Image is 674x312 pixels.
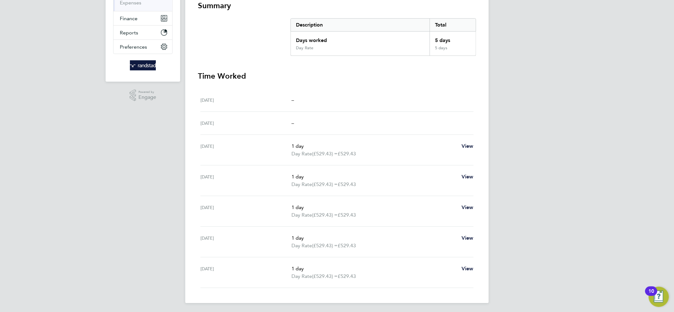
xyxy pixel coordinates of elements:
a: Powered byEngage [130,89,156,101]
button: Preferences [113,40,172,54]
a: View [462,173,474,181]
div: [DATE] [200,142,291,158]
div: 5 days [430,45,476,56]
a: View [462,142,474,150]
span: Day Rate [291,181,312,188]
div: [DATE] [200,119,291,127]
a: Go to home page [113,60,173,70]
span: (£529.43) = [312,273,338,279]
span: Finance [120,15,138,21]
div: Days worked [291,32,430,45]
span: View [462,266,474,272]
span: View [462,204,474,210]
span: – [291,97,294,103]
section: Timesheet [198,1,476,288]
button: Finance [113,11,172,25]
span: Day Rate [291,150,312,158]
button: Open Resource Center, 10 new notifications [649,287,669,307]
p: 1 day [291,265,456,273]
span: £529.43 [338,273,356,279]
span: (£529.43) = [312,151,338,157]
div: [DATE] [200,204,291,219]
p: 1 day [291,204,456,211]
span: Reports [120,30,138,36]
span: Preferences [120,44,147,50]
div: Day Rate [296,45,313,51]
h3: Summary [198,1,476,11]
span: £529.43 [338,181,356,187]
span: Powered by [138,89,156,95]
span: (£529.43) = [312,181,338,187]
span: View [462,235,474,241]
span: – [291,120,294,126]
h3: Time Worked [198,71,476,81]
p: 1 day [291,142,456,150]
div: 5 days [430,32,476,45]
div: [DATE] [200,234,291,249]
span: Day Rate [291,242,312,249]
span: £529.43 [338,151,356,157]
span: £529.43 [338,243,356,249]
span: Day Rate [291,211,312,219]
span: Day Rate [291,273,312,280]
p: 1 day [291,173,456,181]
div: 10 [648,291,654,299]
div: Total [430,19,476,31]
span: £529.43 [338,212,356,218]
span: View [462,143,474,149]
a: View [462,204,474,211]
span: View [462,174,474,180]
a: View [462,265,474,273]
a: View [462,234,474,242]
div: [DATE] [200,173,291,188]
p: 1 day [291,234,456,242]
span: (£529.43) = [312,212,338,218]
div: [DATE] [200,96,291,104]
div: [DATE] [200,265,291,280]
img: randstad-logo-retina.png [130,60,156,70]
div: Summary [291,18,476,56]
span: Engage [138,95,156,100]
span: (£529.43) = [312,243,338,249]
button: Reports [113,26,172,39]
div: Description [291,19,430,31]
